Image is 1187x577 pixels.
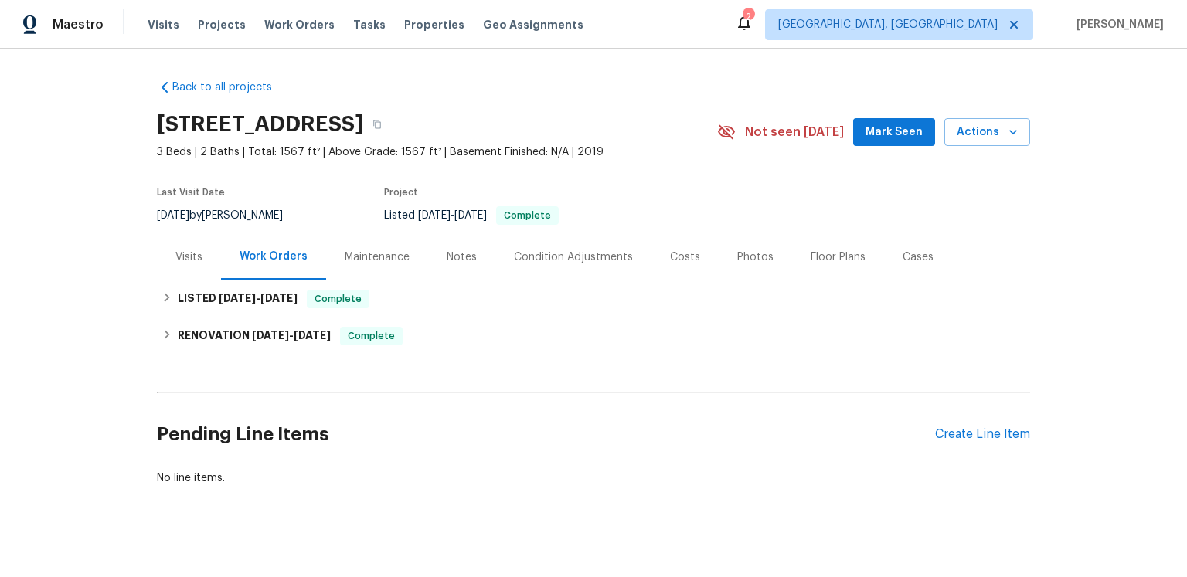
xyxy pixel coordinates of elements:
[384,188,418,197] span: Project
[53,17,104,32] span: Maestro
[1070,17,1164,32] span: [PERSON_NAME]
[363,110,391,138] button: Copy Address
[454,210,487,221] span: [DATE]
[404,17,464,32] span: Properties
[345,249,410,265] div: Maintenance
[935,427,1030,442] div: Create Line Item
[260,293,298,304] span: [DATE]
[252,330,289,341] span: [DATE]
[778,17,998,32] span: [GEOGRAPHIC_DATA], [GEOGRAPHIC_DATA]
[157,80,305,95] a: Back to all projects
[745,124,844,140] span: Not seen [DATE]
[483,17,583,32] span: Geo Assignments
[737,249,774,265] div: Photos
[944,118,1030,147] button: Actions
[353,19,386,30] span: Tasks
[219,293,256,304] span: [DATE]
[240,249,308,264] div: Work Orders
[157,210,189,221] span: [DATE]
[157,470,1030,486] div: No line items.
[866,123,923,142] span: Mark Seen
[903,249,934,265] div: Cases
[670,249,700,265] div: Costs
[853,118,935,147] button: Mark Seen
[252,330,331,341] span: -
[384,210,559,221] span: Listed
[175,249,202,265] div: Visits
[148,17,179,32] span: Visits
[178,327,331,345] h6: RENOVATION
[342,328,401,344] span: Complete
[157,206,301,225] div: by [PERSON_NAME]
[178,290,298,308] h6: LISTED
[157,117,363,132] h2: [STREET_ADDRESS]
[514,249,633,265] div: Condition Adjustments
[498,211,557,220] span: Complete
[157,280,1030,317] div: LISTED [DATE]-[DATE]Complete
[418,210,451,221] span: [DATE]
[811,249,866,265] div: Floor Plans
[264,17,335,32] span: Work Orders
[308,291,368,307] span: Complete
[157,399,935,470] h2: Pending Line Items
[157,144,717,160] span: 3 Beds | 2 Baths | Total: 1567 ft² | Above Grade: 1567 ft² | Basement Finished: N/A | 2019
[743,9,753,25] div: 2
[198,17,246,32] span: Projects
[957,123,1018,142] span: Actions
[294,330,331,341] span: [DATE]
[219,293,298,304] span: -
[157,188,225,197] span: Last Visit Date
[418,210,487,221] span: -
[447,249,477,265] div: Notes
[157,317,1030,355] div: RENOVATION [DATE]-[DATE]Complete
